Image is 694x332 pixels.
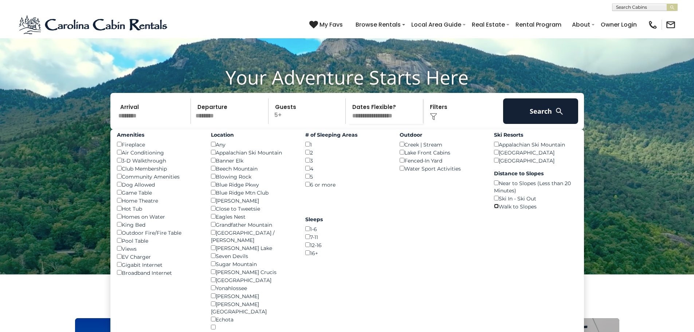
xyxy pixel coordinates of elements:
div: EV Charger [117,253,200,261]
div: 16+ [305,249,389,257]
div: Air Conditioning [117,148,200,156]
div: Yonahlossee [211,284,294,292]
img: phone-regular-black.png [648,20,658,30]
div: 4 [305,164,389,172]
a: Owner Login [597,18,640,31]
div: Grandfather Mountain [211,220,294,229]
img: search-regular-white.png [555,107,564,116]
h3: Select Your Destination [74,293,620,318]
div: Club Membership [117,164,200,172]
div: [PERSON_NAME] Lake [211,244,294,252]
div: Seven Devils [211,252,294,260]
div: Homes on Water [117,212,200,220]
label: Sleeps [305,216,389,223]
div: Outdoor Fire/Fire Table [117,229,200,237]
div: Any [211,140,294,148]
div: 7-11 [305,233,389,241]
div: Ski In - Ski Out [494,194,577,202]
div: [PERSON_NAME] Crucis [211,268,294,276]
div: Creek | Stream [400,140,483,148]
label: Amenities [117,131,200,138]
h1: Your Adventure Starts Here [5,66,689,89]
div: Fenced-In Yard [400,156,483,164]
div: Appalachian Ski Mountain [211,148,294,156]
button: Search [503,98,579,124]
div: Blue Ridge Pkwy [211,180,294,188]
div: Hot Tub [117,204,200,212]
label: # of Sleeping Areas [305,131,389,138]
div: Close to Tweetsie [211,204,294,212]
div: Sugar Mountain [211,260,294,268]
label: Distance to Slopes [494,170,577,177]
div: Appalachian Ski Mountain [494,140,577,148]
div: 1 [305,140,389,148]
a: Local Area Guide [408,18,465,31]
div: Eagles Nest [211,212,294,220]
div: Lake Front Cabins [400,148,483,156]
div: Echota [211,315,294,323]
div: 12-16 [305,241,389,249]
div: King Bed [117,220,200,229]
div: Water Sport Activities [400,164,483,172]
div: [GEOGRAPHIC_DATA] [211,276,294,284]
div: Blowing Rock [211,172,294,180]
div: Banner Elk [211,156,294,164]
a: Browse Rentals [352,18,404,31]
label: Outdoor [400,131,483,138]
div: [PERSON_NAME][GEOGRAPHIC_DATA] [211,300,294,315]
label: Location [211,131,294,138]
div: 5 [305,172,389,180]
a: About [568,18,594,31]
div: 3 [305,156,389,164]
a: Real Estate [468,18,509,31]
div: [PERSON_NAME] [211,196,294,204]
label: Ski Resorts [494,131,577,138]
a: Rental Program [512,18,565,31]
div: Blue Ridge Mtn Club [211,188,294,196]
div: 1-6 [305,225,389,233]
div: Game Table [117,188,200,196]
span: My Favs [319,20,343,29]
div: Pool Table [117,237,200,245]
div: Near to Slopes (Less than 20 Minutes) [494,179,577,194]
div: 6 or more [305,180,389,188]
img: Blue-2.png [18,14,169,36]
img: filter--v1.png [430,113,437,120]
div: Fireplace [117,140,200,148]
div: [GEOGRAPHIC_DATA] [494,156,577,164]
div: [GEOGRAPHIC_DATA] [494,148,577,156]
div: Gigabit Internet [117,261,200,269]
img: mail-regular-black.png [666,20,676,30]
div: Views [117,245,200,253]
a: My Favs [309,20,345,30]
div: Broadband Internet [117,269,200,277]
div: [GEOGRAPHIC_DATA] / [PERSON_NAME] [211,229,294,244]
div: 3-D Walkthrough [117,156,200,164]
div: 2 [305,148,389,156]
p: 5+ [271,98,346,124]
div: Walk to Slopes [494,202,577,210]
div: Home Theatre [117,196,200,204]
div: Beech Mountain [211,164,294,172]
div: Community Amenities [117,172,200,180]
div: Dog Allowed [117,180,200,188]
div: [PERSON_NAME] [211,292,294,300]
